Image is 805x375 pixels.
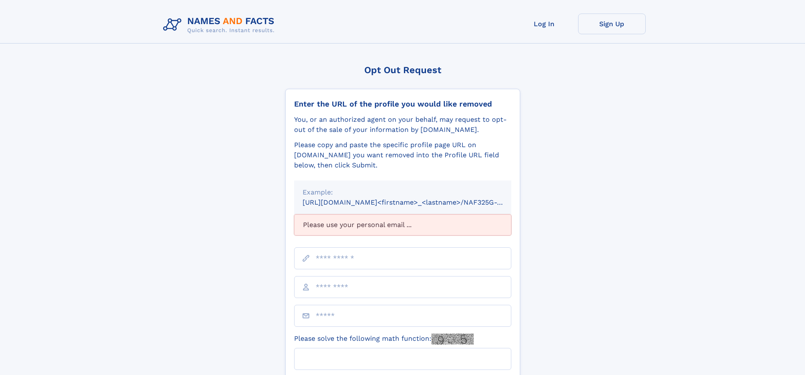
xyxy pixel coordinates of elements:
div: Please use your personal email ... [294,214,511,235]
div: Enter the URL of the profile you would like removed [294,99,511,109]
a: Sign Up [578,14,646,34]
div: You, or an authorized agent on your behalf, may request to opt-out of the sale of your informatio... [294,115,511,135]
div: Example: [303,187,503,197]
small: [URL][DOMAIN_NAME]<firstname>_<lastname>/NAF325G-xxxxxxxx [303,198,527,206]
label: Please solve the following math function: [294,334,474,345]
img: Logo Names and Facts [160,14,281,36]
div: Opt Out Request [285,65,520,75]
div: Please copy and paste the specific profile page URL on [DOMAIN_NAME] you want removed into the Pr... [294,140,511,170]
a: Log In [510,14,578,34]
